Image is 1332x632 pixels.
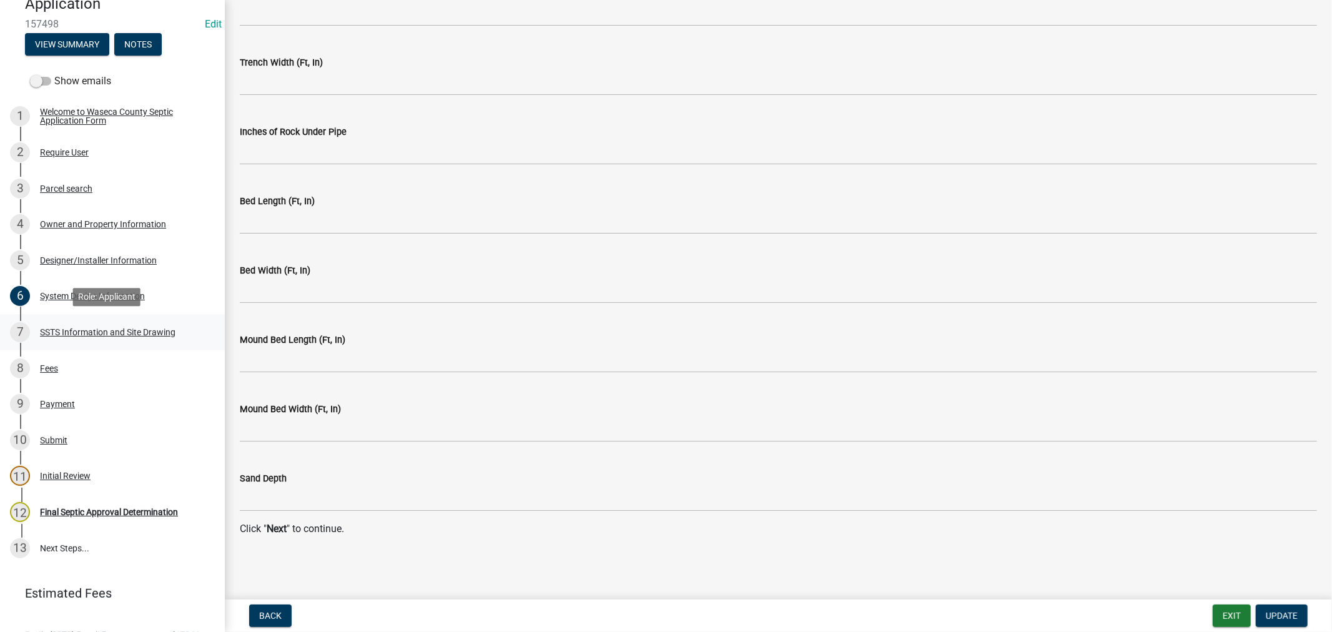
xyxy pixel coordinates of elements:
div: Payment [40,400,75,408]
label: Inches of Rock Under Pipe [240,128,347,137]
div: Role: Applicant [73,288,141,306]
a: Edit [205,18,222,30]
div: Parcel search [40,184,92,193]
span: Back [259,611,282,621]
label: Show emails [30,74,111,89]
a: Estimated Fees [10,581,205,606]
div: Final Septic Approval Determination [40,508,178,516]
strong: Next [267,523,287,535]
div: Require User [40,148,89,157]
div: 12 [10,502,30,522]
div: 2 [10,142,30,162]
button: View Summary [25,33,109,56]
div: 8 [10,358,30,378]
div: Welcome to Waseca County Septic Application Form [40,107,205,125]
button: Notes [114,33,162,56]
wm-modal-confirm: Notes [114,40,162,50]
label: Mound Bed Width (Ft, In) [240,405,341,414]
div: 9 [10,394,30,414]
div: 7 [10,322,30,342]
div: Designer/Installer Information [40,256,157,265]
div: 11 [10,466,30,486]
div: 1 [10,106,30,126]
div: 3 [10,179,30,199]
div: Submit [40,436,67,445]
div: 4 [10,214,30,234]
span: 157498 [25,18,200,30]
div: System Design Information [40,292,145,300]
span: Update [1266,611,1298,621]
div: 13 [10,538,30,558]
wm-modal-confirm: Edit Application Number [205,18,222,30]
button: Exit [1213,605,1251,627]
button: Back [249,605,292,627]
label: Bed Length (Ft, In) [240,197,315,206]
div: Initial Review [40,472,91,480]
div: 10 [10,430,30,450]
div: Fees [40,364,58,373]
label: Bed Width (Ft, In) [240,267,310,275]
div: Owner and Property Information [40,220,166,229]
label: Trench Width (Ft, In) [240,59,323,67]
button: Update [1256,605,1308,627]
label: Mound Bed Length (Ft, In) [240,336,345,345]
div: 6 [10,286,30,306]
div: SSTS Information and Site Drawing [40,328,175,337]
p: Click " " to continue. [240,521,1317,536]
wm-modal-confirm: Summary [25,40,109,50]
label: Sand Depth [240,475,287,483]
div: 5 [10,250,30,270]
